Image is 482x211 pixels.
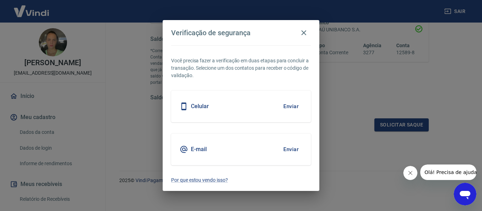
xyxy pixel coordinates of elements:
a: Por que estou vendo isso? [171,176,311,184]
p: Você precisa fazer a verificação em duas etapas para concluir a transação. Selecione um dos conta... [171,57,311,79]
span: Olá! Precisa de ajuda? [4,5,59,11]
button: Enviar [279,99,302,114]
iframe: Mensagem da empresa [420,165,476,180]
iframe: Botão para abrir a janela de mensagens [454,183,476,205]
button: Enviar [279,142,302,157]
h5: Celular [191,103,209,110]
h5: E-mail [191,146,207,153]
iframe: Fechar mensagem [403,166,417,180]
h4: Verificação de segurança [171,29,251,37]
